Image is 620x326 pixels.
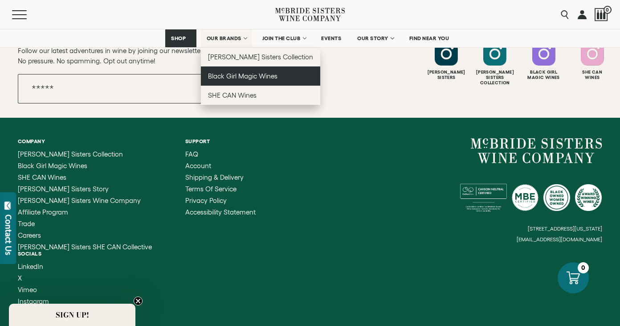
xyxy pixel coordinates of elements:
[604,6,612,14] span: 0
[18,286,37,293] span: Vimeo
[185,197,227,204] span: Privacy Policy
[208,53,314,61] span: [PERSON_NAME] Sisters Collection
[201,47,321,66] a: [PERSON_NAME] Sisters Collection
[578,262,589,273] div: 0
[351,29,399,47] a: OUR STORY
[201,66,321,86] a: Black Girl Magic Wines
[357,35,388,41] span: OUR STORY
[171,35,186,41] span: SHOP
[18,151,152,158] a: McBride Sisters Collection
[185,162,211,169] span: Account
[18,243,152,251] a: McBride Sisters SHE CAN Collective
[18,150,123,158] span: [PERSON_NAME] Sisters Collection
[208,72,277,80] span: Black Girl Magic Wines
[257,29,311,47] a: JOIN THE CLUB
[56,309,89,320] span: SIGN UP!
[423,70,469,80] div: [PERSON_NAME] Sisters
[517,236,602,243] small: [EMAIL_ADDRESS][DOMAIN_NAME]
[185,186,256,193] a: Terms of Service
[18,298,49,305] a: Instagram
[185,162,256,169] a: Account
[201,29,252,47] a: OUR BRANDS
[423,42,469,80] a: Follow McBride Sisters on Instagram [PERSON_NAME]Sisters
[185,173,244,181] span: Shipping & Delivery
[18,186,152,193] a: McBride Sisters Story
[569,70,616,80] div: She Can Wines
[4,215,13,255] div: Contact Us
[18,208,68,216] span: Affiliate Program
[185,151,256,158] a: FAQ
[18,74,221,103] input: Email
[471,138,602,163] a: McBride Sisters Wine Company
[528,226,602,231] small: [STREET_ADDRESS][US_STATE]
[185,150,198,158] span: FAQ
[18,275,49,282] a: X
[18,162,152,169] a: Black Girl Magic Wines
[18,286,49,293] a: Vimeo
[18,174,152,181] a: SHE CAN Wines
[208,91,257,99] span: SHE CAN Wines
[472,42,518,86] a: Follow McBride Sisters Collection on Instagram [PERSON_NAME] SistersCollection
[165,29,196,47] a: SHOP
[18,162,87,169] span: Black Girl Magic Wines
[185,209,256,216] a: Accessibility Statement
[18,263,49,270] a: LinkedIn
[18,197,141,204] span: [PERSON_NAME] Sisters Wine Company
[185,174,256,181] a: Shipping & Delivery
[18,197,152,204] a: McBride Sisters Wine Company
[185,197,256,204] a: Privacy Policy
[134,297,143,305] button: Close teaser
[404,29,455,47] a: FIND NEAR YOU
[12,10,44,19] button: Mobile Menu Trigger
[9,304,135,326] div: SIGN UP!Close teaser
[18,232,152,239] a: Careers
[18,274,22,282] span: X
[207,35,241,41] span: OUR BRANDS
[315,29,347,47] a: EVENTS
[18,263,43,270] span: LinkedIn
[18,243,152,251] span: [PERSON_NAME] Sisters SHE CAN Collective
[18,231,41,239] span: Careers
[185,185,237,193] span: Terms of Service
[321,35,341,41] span: EVENTS
[521,42,567,80] a: Follow Black Girl Magic Wines on Instagram Black GirlMagic Wines
[18,173,66,181] span: SHE CAN Wines
[472,70,518,86] div: [PERSON_NAME] Sisters Collection
[18,185,109,193] span: [PERSON_NAME] Sisters Story
[18,209,152,216] a: Affiliate Program
[521,70,567,80] div: Black Girl Magic Wines
[201,86,321,105] a: SHE CAN Wines
[569,42,616,80] a: Follow SHE CAN Wines on Instagram She CanWines
[409,35,449,41] span: FIND NEAR YOU
[18,220,152,227] a: Trade
[262,35,301,41] span: JOIN THE CLUB
[18,220,35,227] span: Trade
[18,45,310,66] p: Follow our latest adventures in wine by joining our newsletter. No pressure. No spamming. Opt out...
